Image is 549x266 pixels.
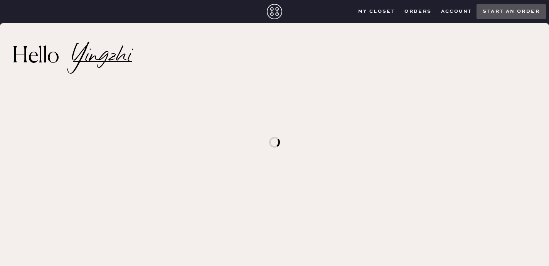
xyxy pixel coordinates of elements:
[436,6,477,17] button: Account
[400,6,436,17] button: Orders
[477,4,546,19] button: Start an order
[12,47,73,66] h2: Hello
[73,52,132,62] h2: Yingzhi
[354,6,400,17] button: My Closet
